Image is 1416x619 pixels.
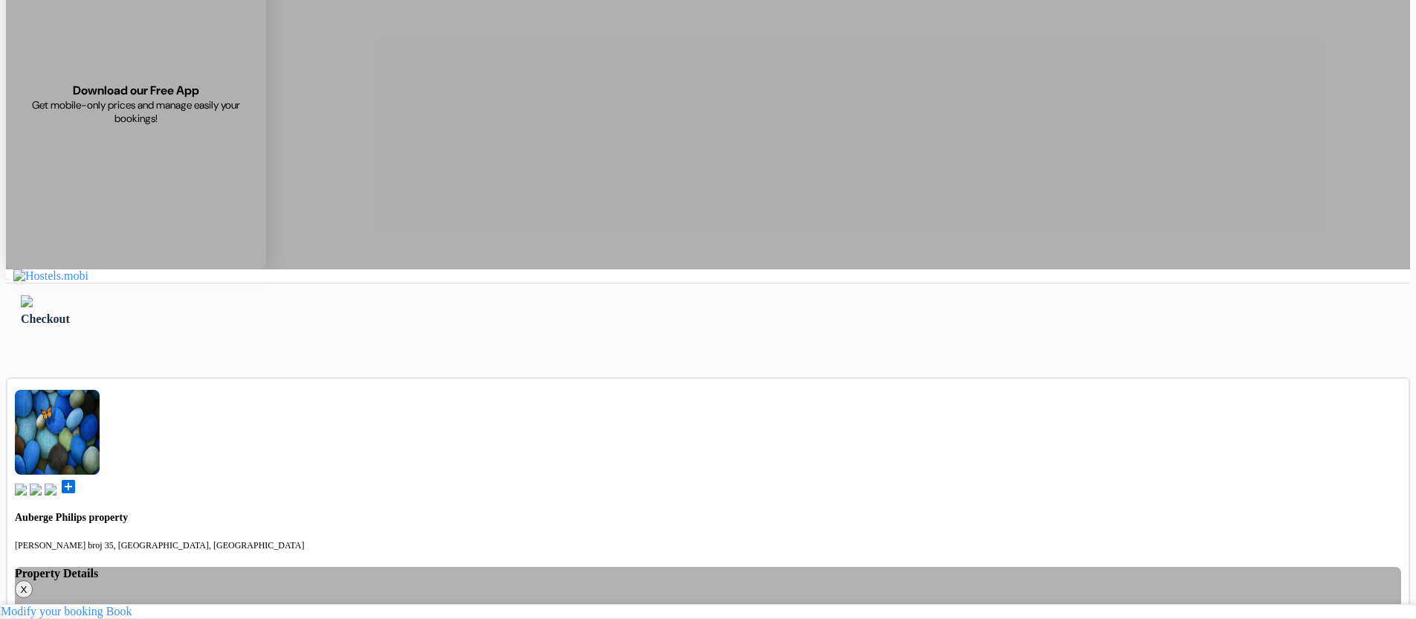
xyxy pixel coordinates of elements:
span: Download our Free App [73,83,199,98]
span: Checkout [21,312,70,325]
img: music.svg [30,484,42,495]
button: X [15,580,33,598]
img: book.svg [15,484,27,495]
a: Modify your booking [1,605,103,618]
h4: Property Details [15,567,1401,580]
img: Hostels.mobi [13,269,88,283]
h4: Auberge Philips property [15,512,1401,524]
a: Book [106,605,132,618]
a: add_box [59,485,77,498]
img: left_arrow.svg [21,295,33,307]
span: add_box [59,478,77,495]
small: [PERSON_NAME] broj 35, [GEOGRAPHIC_DATA], [GEOGRAPHIC_DATA] [15,540,304,551]
span: Get mobile-only prices and manage easily your bookings! [23,98,249,125]
img: truck.svg [45,484,56,495]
